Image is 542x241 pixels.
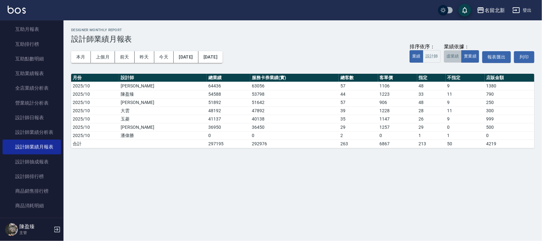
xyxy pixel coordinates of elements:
[474,4,507,17] button: 名留北新
[71,51,91,63] button: 本月
[71,35,534,44] h3: 設計師業績月報表
[378,74,417,82] th: 客單價
[485,140,534,148] td: 4219
[378,131,417,140] td: 0
[71,74,534,148] table: a dense table
[250,98,339,107] td: 51642
[410,50,423,63] button: 業績
[250,82,339,90] td: 63056
[207,131,250,140] td: 0
[135,51,154,63] button: 昨天
[250,107,339,115] td: 47892
[378,98,417,107] td: 906
[446,74,485,82] th: 不指定
[119,82,207,90] td: [PERSON_NAME]
[417,74,446,82] th: 指定
[485,98,534,107] td: 250
[446,98,485,107] td: 9
[446,140,485,148] td: 50
[3,184,61,198] a: 商品銷售排行榜
[207,98,250,107] td: 51892
[417,82,446,90] td: 48
[446,107,485,115] td: 11
[250,131,339,140] td: 0
[339,98,378,107] td: 57
[3,198,61,213] a: 商品消耗明細
[3,37,61,52] a: 互助排行榜
[446,115,485,123] td: 9
[339,115,378,123] td: 35
[207,90,250,98] td: 54588
[119,98,207,107] td: [PERSON_NAME]
[444,44,479,50] div: 業績依據：
[378,107,417,115] td: 1228
[3,125,61,140] a: 設計師業績分析表
[417,107,446,115] td: 28
[250,115,339,123] td: 40138
[482,51,511,63] button: 報表匯出
[3,66,61,81] a: 互助業績報表
[485,123,534,131] td: 500
[71,28,534,32] h2: Designer Monthly Report
[3,140,61,154] a: 設計師業績月報表
[71,123,119,131] td: 2025/10
[207,74,250,82] th: 總業績
[378,115,417,123] td: 1147
[446,90,485,98] td: 11
[3,52,61,66] a: 互助點數明細
[417,98,446,107] td: 48
[115,51,135,63] button: 前天
[71,131,119,140] td: 2025/10
[458,4,471,17] button: save
[339,82,378,90] td: 57
[446,123,485,131] td: 0
[417,90,446,98] td: 33
[207,140,250,148] td: 297195
[339,90,378,98] td: 44
[423,50,441,63] button: 設計師
[417,140,446,148] td: 213
[8,6,26,14] img: Logo
[510,4,534,16] button: 登出
[339,131,378,140] td: 2
[3,213,61,228] a: 服務扣項明細表
[154,51,174,63] button: 今天
[71,107,119,115] td: 2025/10
[71,98,119,107] td: 2025/10
[71,90,119,98] td: 2025/10
[71,115,119,123] td: 2025/10
[378,82,417,90] td: 1106
[207,82,250,90] td: 64436
[71,82,119,90] td: 2025/10
[410,44,441,50] div: 排序依序：
[417,131,446,140] td: 1
[339,123,378,131] td: 29
[446,131,485,140] td: 1
[207,107,250,115] td: 48192
[174,51,198,63] button: [DATE]
[19,224,52,230] h5: 陳盈臻
[378,123,417,131] td: 1257
[119,115,207,123] td: 玉菱
[3,22,61,37] a: 互助月報表
[3,81,61,95] a: 全店業績分析表
[19,230,52,236] p: 主管
[339,74,378,82] th: 總客數
[446,82,485,90] td: 9
[3,96,61,110] a: 營業統計分析表
[119,131,207,140] td: 潘偉勝
[250,90,339,98] td: 53798
[119,123,207,131] td: [PERSON_NAME]
[5,223,18,236] img: Person
[71,140,119,148] td: 合計
[91,51,115,63] button: 上個月
[417,123,446,131] td: 29
[3,110,61,125] a: 設計師日報表
[207,115,250,123] td: 41137
[417,115,446,123] td: 26
[250,140,339,148] td: 292976
[198,51,223,63] button: [DATE]
[207,123,250,131] td: 36950
[485,115,534,123] td: 999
